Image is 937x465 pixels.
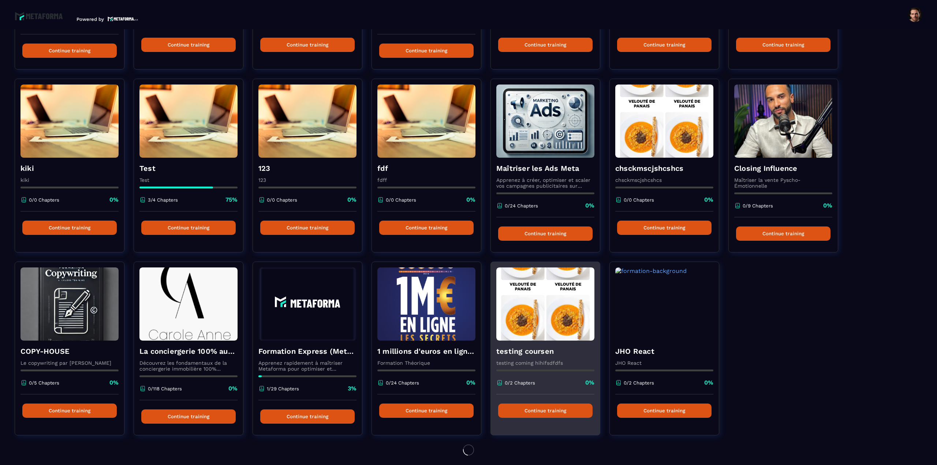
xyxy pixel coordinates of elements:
[109,379,119,387] p: 0%
[734,177,832,189] p: Maîtriser la vente Pyscho-Émotionnelle
[505,380,535,386] p: 0/2 Chapters
[377,346,475,356] h4: 1 millions d'euros en ligne les secrets
[253,262,372,445] a: formation-backgroundFormation Express (Metaforma)Apprenez rapidement à maîtriser Metaforma pour o...
[734,163,832,173] h4: Closing Influence
[139,163,238,173] h4: Test
[15,10,71,22] img: logo-branding
[498,38,593,52] button: Continue training
[29,380,59,386] p: 0/5 Chapters
[258,85,356,158] img: formation-background
[386,197,416,203] p: 0/0 Chapters
[624,380,654,386] p: 0/2 Chapters
[20,85,119,158] img: formation-background
[258,360,356,372] p: Apprenez rapidement à maîtriser Metaforma pour optimiser et automatiser votre business. 🚀
[141,221,236,235] button: Continue training
[615,163,713,173] h4: chsckmscjshcshcs
[585,379,594,387] p: 0%
[617,404,712,418] button: Continue training
[76,16,104,22] p: Powered by
[736,226,830,241] button: Continue training
[141,38,236,52] button: Continue training
[734,85,832,158] img: formation-background
[108,16,138,22] img: logo
[379,221,474,235] button: Continue training
[22,404,117,418] button: Continue training
[377,267,475,341] img: formation-background
[258,267,356,341] img: formation-background
[15,79,134,262] a: formation-backgroundkikikiki0/0 Chapters0%Continue training
[148,386,182,391] p: 0/118 Chapters
[615,267,713,341] img: formation-background
[609,262,728,445] a: formation-backgroundJHO ReactJHO React0/2 Chapters0%Continue training
[377,360,475,366] p: Formation Théorique
[615,346,713,356] h4: JHO React
[496,85,594,158] img: formation-background
[386,380,419,386] p: 0/24 Chapters
[139,85,238,158] img: formation-background
[377,177,475,183] p: fdff
[496,177,594,189] p: Apprenez à créer, optimiser et scaler vos campagnes publicitaires sur Facebook et Instagram.
[258,177,356,183] p: 123
[379,404,474,418] button: Continue training
[22,44,117,58] button: Continue training
[141,409,236,424] button: Continue training
[139,177,238,183] p: Test
[258,163,356,173] h4: 123
[139,267,238,341] img: formation-background
[609,79,728,262] a: formation-backgroundchsckmscjshcshcschsckmscjshcshcs0/0 Chapters0%Continue training
[736,38,830,52] button: Continue training
[466,379,475,387] p: 0%
[139,346,238,356] h4: La conciergerie 100% automatisée
[377,163,475,173] h4: fdf
[704,196,713,204] p: 0%
[148,197,178,203] p: 3/4 Chapters
[253,79,372,262] a: formation-background1231230/0 Chapters0%Continue training
[498,226,593,241] button: Continue training
[22,221,117,235] button: Continue training
[490,262,609,445] a: formation-backgroundtesting coursentesting coming hihifsdfdfs0/2 Chapters0%Continue training
[15,262,134,445] a: formation-backgroundCOPY-HOUSELe copywriting par [PERSON_NAME]0/5 Chapters0%Continue training
[267,197,297,203] p: 0/0 Chapters
[20,177,119,183] p: kiki
[615,85,713,158] img: formation-background
[29,197,59,203] p: 0/0 Chapters
[347,196,356,204] p: 0%
[379,44,474,58] button: Continue training
[617,221,712,235] button: Continue training
[260,221,355,235] button: Continue training
[704,379,713,387] p: 0%
[624,197,654,203] p: 0/0 Chapters
[617,38,712,52] button: Continue training
[372,262,490,445] a: formation-background1 millions d'euros en ligne les secretsFormation Théorique0/24 Chapters0%Cont...
[490,79,609,262] a: formation-backgroundMaîtriser les Ads MetaApprenez à créer, optimiser et scaler vos campagnes pub...
[134,262,253,445] a: formation-backgroundLa conciergerie 100% automatiséeDécouvrez les fondamentaux de la conciergerie...
[505,203,538,209] p: 0/24 Chapters
[20,346,119,356] h4: COPY-HOUSE
[498,404,593,418] button: Continue training
[585,202,594,210] p: 0%
[823,202,832,210] p: 0%
[496,346,594,356] h4: testing coursen
[466,196,475,204] p: 0%
[139,360,238,372] p: Découvrez les fondamentaux de la conciergerie immobilière 100% automatisée. Cette formation est c...
[20,163,119,173] h4: kiki
[728,79,847,262] a: formation-backgroundClosing InfluenceMaîtriser la vente Pyscho-Émotionnelle0/9 Chapters0%Continue...
[372,79,490,262] a: formation-backgroundfdffdff0/0 Chapters0%Continue training
[228,385,238,393] p: 0%
[743,203,773,209] p: 0/9 Chapters
[134,79,253,262] a: formation-backgroundTestTest3/4 Chapters75%Continue training
[109,196,119,204] p: 0%
[496,267,594,341] img: formation-background
[260,409,355,424] button: Continue training
[267,386,299,391] p: 1/29 Chapters
[260,38,355,52] button: Continue training
[377,85,475,158] img: formation-background
[258,346,356,356] h4: Formation Express (Metaforma)
[20,360,119,366] p: Le copywriting par [PERSON_NAME]
[615,360,713,366] p: JHO React
[348,385,356,393] p: 3%
[496,360,594,366] p: testing coming hihifsdfdfs
[225,196,238,204] p: 75%
[615,177,713,183] p: chsckmscjshcshcs
[496,163,594,173] h4: Maîtriser les Ads Meta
